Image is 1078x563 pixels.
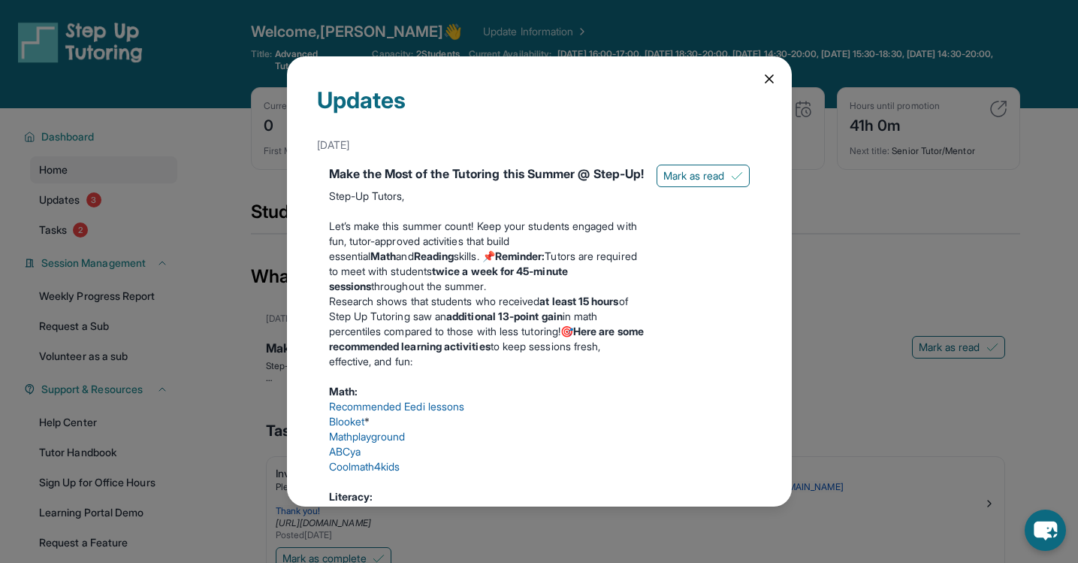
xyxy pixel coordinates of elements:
div: [DATE] [317,132,762,159]
div: Updates [317,86,762,132]
p: Step-Up Tutors, [329,189,645,204]
a: Recommended Eedi lessons [329,400,465,413]
strong: at least 15 hours [539,295,618,307]
strong: Reading [414,250,454,262]
img: Mark as read [731,170,743,182]
strong: Math [370,250,396,262]
a: Readworks Fiction Series [329,505,450,518]
strong: Literacy: [329,490,373,503]
strong: additional 13-point gain [446,310,563,322]
strong: Math: [329,385,358,398]
button: chat-button [1025,510,1066,551]
div: Make the Most of the Tutoring this Summer @ Step-Up! [329,165,645,183]
a: Mathplayground [329,430,406,443]
a: Blooket [329,415,365,428]
a: ABCya [329,445,361,458]
span: Mark as read [663,168,725,183]
p: Research shows that students who received of Step Up Tutoring saw an in math percentiles compared... [329,294,645,369]
p: Let’s make this summer count! Keep your students engaged with fun, tutor-approved activities that... [329,219,645,294]
button: Mark as read [657,165,750,187]
strong: twice a week for 45-minute sessions [329,265,568,292]
a: Coolmath4kids [329,460,400,473]
strong: Reminder: [495,250,545,262]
